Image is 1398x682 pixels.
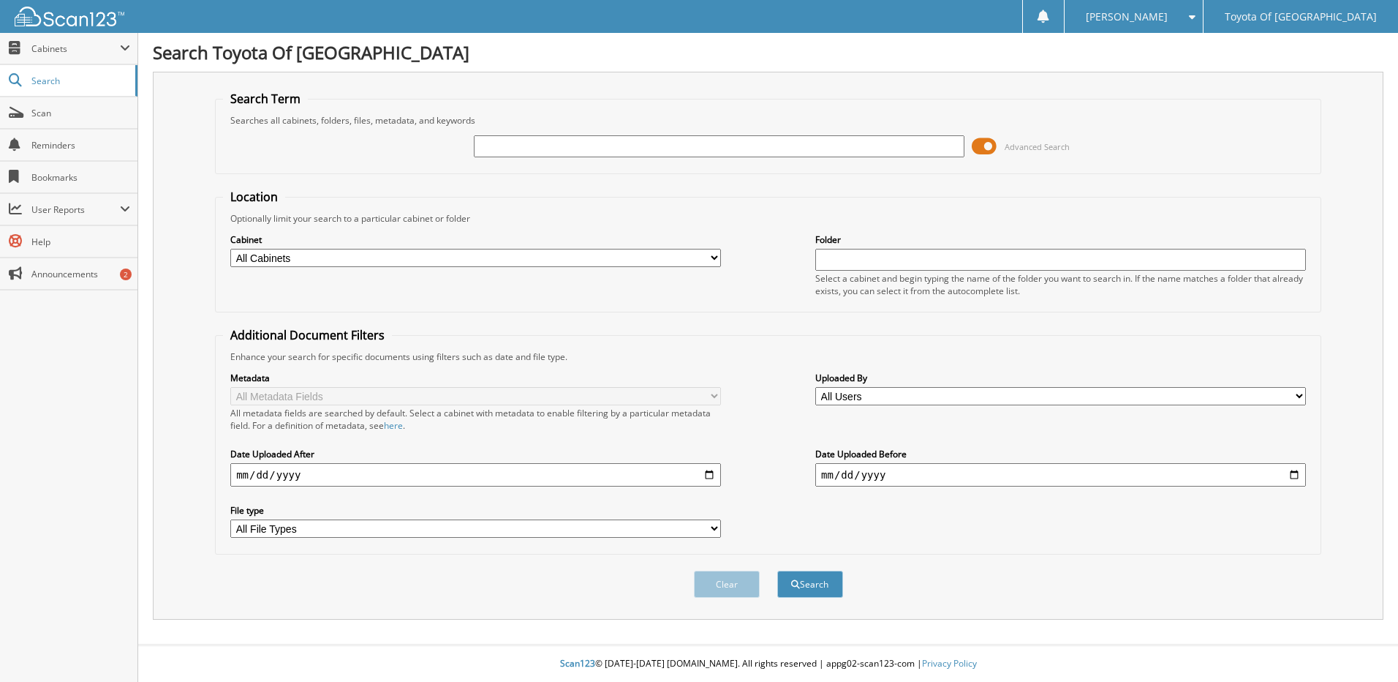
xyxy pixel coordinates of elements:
div: © [DATE]-[DATE] [DOMAIN_NAME]. All rights reserved | appg02-scan123-com | [138,646,1398,682]
h1: Search Toyota Of [GEOGRAPHIC_DATA] [153,40,1383,64]
label: File type [230,504,721,517]
div: Searches all cabinets, folders, files, metadata, and keywords [223,114,1313,127]
input: start [230,463,721,487]
span: [PERSON_NAME] [1086,12,1168,21]
span: User Reports [31,203,120,216]
span: Help [31,236,130,248]
span: Search [31,75,128,87]
div: Optionally limit your search to a particular cabinet or folder [223,212,1313,225]
span: Bookmarks [31,171,130,184]
a: here [384,419,403,432]
label: Folder [815,233,1306,246]
span: Toyota Of [GEOGRAPHIC_DATA] [1225,12,1377,21]
a: Privacy Policy [922,657,977,670]
label: Cabinet [230,233,721,246]
legend: Location [223,189,285,205]
div: 2 [120,269,132,280]
button: Search [777,571,843,598]
div: All metadata fields are searched by default. Select a cabinet with metadata to enable filtering b... [230,407,721,432]
div: Select a cabinet and begin typing the name of the folder you want to search in. If the name match... [815,272,1306,297]
legend: Additional Document Filters [223,327,392,343]
label: Date Uploaded After [230,448,721,460]
div: Enhance your search for specific documents using filters such as date and file type. [223,351,1313,363]
img: scan123-logo-white.svg [15,7,124,26]
legend: Search Term [223,91,308,107]
label: Uploaded By [815,372,1306,384]
span: Advanced Search [1005,141,1070,152]
input: end [815,463,1306,487]
label: Date Uploaded Before [815,448,1306,460]
button: Clear [694,571,760,598]
label: Metadata [230,372,721,384]
span: Announcements [31,268,130,280]
span: Reminders [31,139,130,151]
span: Cabinets [31,42,120,55]
span: Scan [31,107,130,119]
span: Scan123 [560,657,595,670]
